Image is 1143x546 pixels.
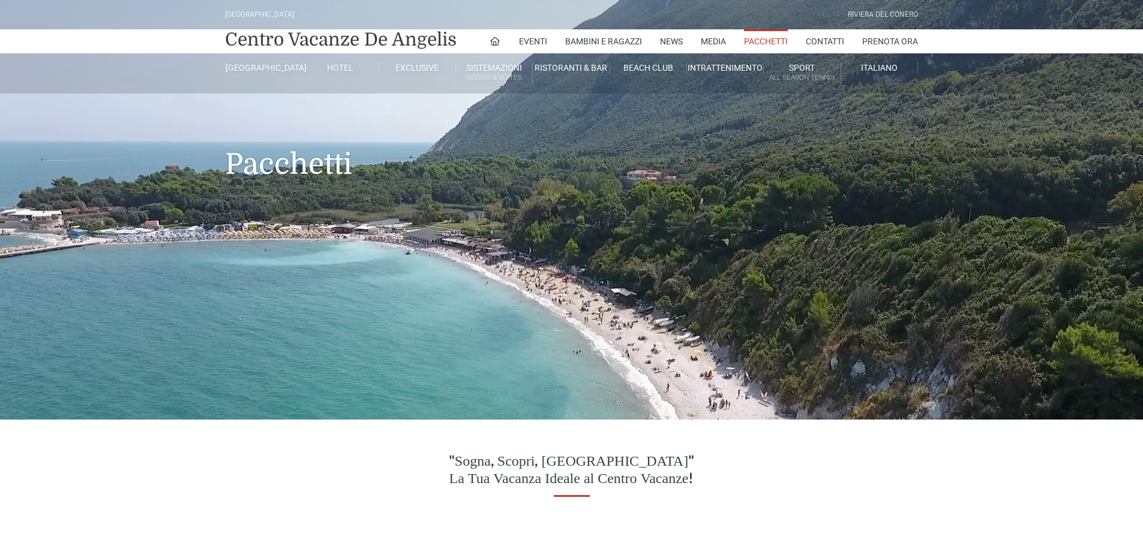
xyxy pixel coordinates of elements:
a: Eventi [519,29,547,53]
a: Media [701,29,726,53]
small: All Season Tennis [764,72,840,83]
a: Italiano [841,62,918,73]
a: News [660,29,683,53]
a: Centro Vacanze De Angelis [225,28,457,52]
a: Bambini e Ragazzi [565,29,642,53]
div: [GEOGRAPHIC_DATA] [225,9,294,20]
span: Italiano [861,63,898,73]
a: Beach Club [610,62,687,73]
h1: Pacchetti [225,93,918,199]
a: SistemazioniRooms & Suites [456,62,533,85]
a: [GEOGRAPHIC_DATA] [225,62,302,73]
a: Contatti [806,29,844,53]
a: Ristoranti & Bar [533,62,610,73]
h3: "Sogna, Scopri, [GEOGRAPHIC_DATA]" La Tua Vacanza Ideale al Centro Vacanze! [403,453,740,488]
a: SportAll Season Tennis [764,62,841,85]
a: Intrattenimento [687,62,764,73]
small: Rooms & Suites [456,72,532,83]
a: Prenota Ora [862,29,918,53]
a: Exclusive [379,62,456,73]
div: Riviera Del Conero [848,9,918,20]
a: Pacchetti [744,29,788,53]
a: Hotel [302,62,379,73]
